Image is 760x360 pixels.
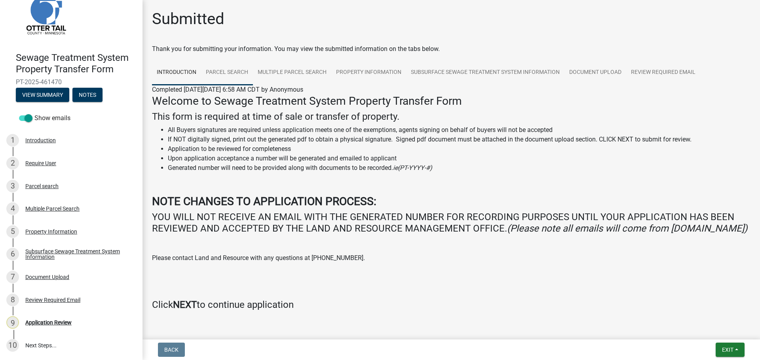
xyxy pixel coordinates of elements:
[331,60,406,85] a: Property Information
[152,9,224,28] h1: Submitted
[168,163,750,173] li: Generated number will need to be provided along with documents to be recorded.
[722,347,733,353] span: Exit
[25,138,56,143] div: Introduction
[6,339,19,352] div: 10
[152,111,750,123] h4: This form is required at time of sale or transfer of property.
[152,44,750,54] div: Thank you for submitting your information. You may view the submitted information on the tabs below.
[406,60,564,85] a: Subsurface Sewage Treatment System Information
[25,160,56,166] div: Require User
[201,60,253,85] a: Parcel search
[6,294,19,306] div: 8
[152,299,750,311] h4: Click to continue application
[168,154,750,163] li: Upon application acceptance a number will be generated and emailed to applicant
[25,229,77,234] div: Property Information
[152,211,750,234] h4: YOU WILL NOT RECEIVE AN EMAIL WITH THE GENERATED NUMBER FOR RECORDING PURPOSES UNTIL YOUR APPLICA...
[25,274,69,280] div: Document Upload
[253,60,331,85] a: Multiple Parcel Search
[72,92,103,98] wm-modal-confirm: Notes
[16,88,69,102] button: View Summary
[6,134,19,147] div: 1
[6,157,19,170] div: 2
[25,183,59,189] div: Parcel search
[173,299,197,310] strong: NEXT
[393,164,432,172] i: ie(PT-YYYY-#)
[6,180,19,192] div: 3
[19,113,70,123] label: Show emails
[168,144,750,154] li: Application to be reviewed for completeness
[507,223,747,234] i: (Please note all emails will come from [DOMAIN_NAME])
[168,135,750,144] li: If NOT digitally signed, print out the generated pdf to obtain a physical signature. Signed pdf d...
[626,60,700,85] a: Review Required Email
[6,225,19,238] div: 5
[6,202,19,215] div: 4
[25,206,80,211] div: Multiple Parcel Search
[564,60,626,85] a: Document Upload
[16,78,127,86] span: PT-2025-461470
[72,88,103,102] button: Notes
[25,297,80,303] div: Review Required Email
[25,249,130,260] div: Subsurface Sewage Treatment System Information
[164,347,179,353] span: Back
[152,94,750,108] h3: Welcome to Sewage Treatment System Property Transfer Form
[16,52,136,75] h4: Sewage Treatment System Property Transfer Form
[168,125,750,135] li: All Buyers signatures are required unless application meets one of the exemptions, agents signing...
[152,195,376,208] strong: NOTE CHANGES TO APPLICATION PROCESS:
[6,316,19,329] div: 9
[158,343,185,357] button: Back
[6,248,19,260] div: 6
[152,253,750,263] p: Please contact Land and Resource with any questions at [PHONE_NUMBER].
[716,343,745,357] button: Exit
[6,271,19,283] div: 7
[25,320,72,325] div: Application Review
[152,86,303,93] span: Completed [DATE][DATE] 6:58 AM CDT by Anonymous
[152,60,201,85] a: Introduction
[16,92,69,98] wm-modal-confirm: Summary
